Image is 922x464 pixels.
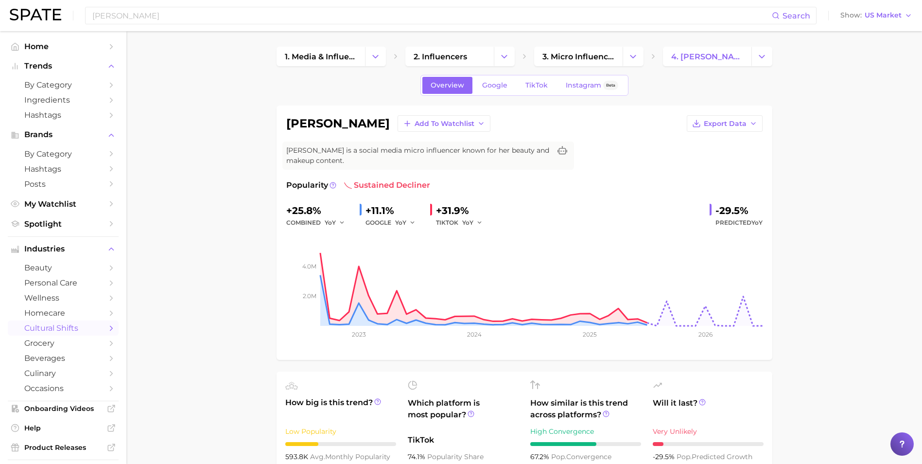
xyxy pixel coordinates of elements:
span: sustained decliner [344,179,430,191]
span: 74.1% [408,452,427,461]
div: GOOGLE [365,217,422,229]
span: YoY [395,218,406,227]
div: 1 / 10 [653,442,764,446]
span: Ingredients [24,95,102,105]
a: 3. micro influencers [534,47,623,66]
span: Overview [431,81,464,89]
button: ShowUS Market [838,9,915,22]
span: wellness [24,293,102,303]
span: Hashtags [24,164,102,174]
div: 6 / 10 [530,442,641,446]
span: cultural shifts [24,323,102,333]
span: How big is this trend? [285,397,396,421]
a: homecare [8,305,119,321]
a: wellness [8,290,119,305]
a: 1. media & influencers [277,47,365,66]
span: Add to Watchlist [415,120,474,128]
a: My Watchlist [8,196,119,212]
span: Product Releases [24,443,102,452]
button: Export Data [687,115,763,132]
a: Hashtags [8,107,119,123]
span: 3. micro influencers [542,52,614,61]
span: Will it last? [653,397,764,421]
div: Low Popularity [285,426,396,437]
tspan: 2024 [467,331,481,338]
h1: [PERSON_NAME] [286,118,390,129]
span: Posts [24,179,102,189]
span: grocery [24,339,102,348]
div: +25.8% [286,203,352,218]
span: Beta [606,81,615,89]
div: +31.9% [436,203,489,218]
button: YoY [395,217,416,229]
button: Change Category [365,47,386,66]
tspan: 2025 [583,331,597,338]
div: Very Unlikely [653,426,764,437]
span: 4. [PERSON_NAME] [671,52,743,61]
button: Change Category [751,47,772,66]
a: beauty [8,260,119,275]
span: Search [783,11,810,20]
a: Help [8,421,119,435]
a: TikTok [517,77,556,94]
span: Brands [24,130,102,139]
a: occasions [8,381,119,396]
button: Brands [8,127,119,142]
span: homecare [24,308,102,318]
a: Hashtags [8,161,119,177]
span: Spotlight [24,219,102,229]
span: Instagram [566,81,601,89]
span: My Watchlist [24,199,102,209]
span: Trends [24,62,102,71]
button: Industries [8,242,119,256]
button: YoY [325,217,346,229]
span: -29.5% [653,452,677,461]
a: personal care [8,275,119,290]
input: Search here for a brand, industry, or ingredient [91,7,772,24]
button: Trends [8,59,119,73]
a: Google [474,77,516,94]
img: SPATE [10,9,61,20]
a: Product Releases [8,440,119,455]
abbr: average [310,452,325,461]
span: Popularity [286,179,328,191]
a: by Category [8,77,119,92]
span: Show [840,13,862,18]
span: YoY [325,218,336,227]
span: popularity share [427,452,484,461]
a: Overview [422,77,472,94]
span: [PERSON_NAME] is a social media micro influencer known for her beauty and makeup content. [286,145,551,166]
a: by Category [8,146,119,161]
span: YoY [462,218,473,227]
a: 4. [PERSON_NAME] [663,47,751,66]
a: Onboarding Videos [8,401,119,416]
span: Hashtags [24,110,102,120]
div: High Convergence [530,426,641,437]
a: Spotlight [8,216,119,232]
button: Change Category [623,47,644,66]
tspan: 2023 [351,331,365,338]
a: 2. influencers [405,47,494,66]
a: Posts [8,177,119,192]
div: TIKTOK [436,217,489,229]
span: Which platform is most popular? [408,397,519,429]
div: 3 / 10 [285,442,396,446]
a: culinary [8,366,119,381]
span: predicted growth [677,452,752,461]
span: personal care [24,278,102,287]
span: occasions [24,384,102,393]
span: Predicted [715,217,763,229]
span: YoY [751,219,763,226]
img: sustained decliner [344,181,352,189]
a: grocery [8,336,119,351]
a: Home [8,39,119,54]
span: beauty [24,263,102,272]
span: monthly popularity [310,452,390,461]
span: Onboarding Videos [24,404,102,413]
span: 1. media & influencers [285,52,357,61]
span: culinary [24,369,102,378]
a: beverages [8,351,119,366]
span: Help [24,424,102,432]
abbr: popularity index [677,452,692,461]
span: 593.8k [285,452,310,461]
